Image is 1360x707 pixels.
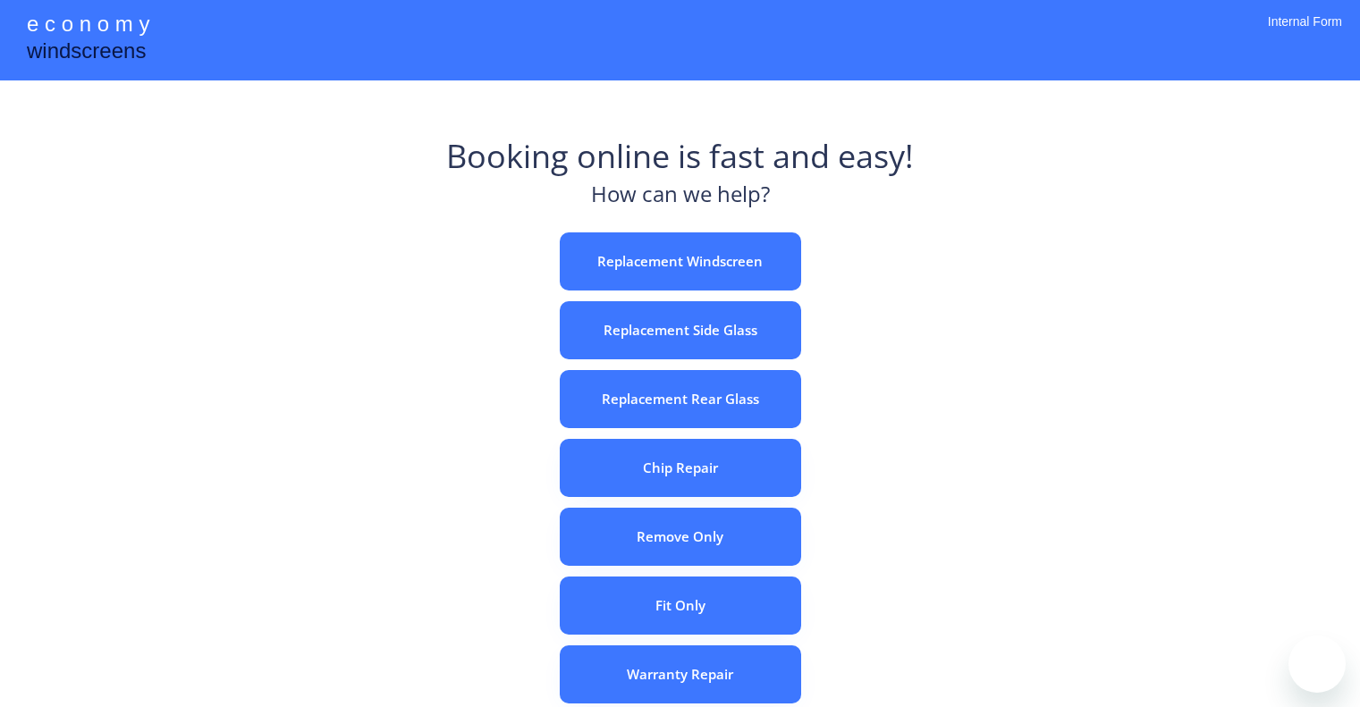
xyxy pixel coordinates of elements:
[27,9,149,43] div: e c o n o m y
[1288,635,1346,693] iframe: Button to launch messaging window
[560,370,801,428] button: Replacement Rear Glass
[446,134,914,179] div: Booking online is fast and easy!
[560,577,801,635] button: Fit Only
[1268,13,1342,54] div: Internal Form
[27,36,146,71] div: windscreens
[560,232,801,290] button: Replacement Windscreen
[560,301,801,359] button: Replacement Side Glass
[591,179,770,219] div: How can we help?
[560,645,801,703] button: Warranty Repair
[560,439,801,497] button: Chip Repair
[560,508,801,566] button: Remove Only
